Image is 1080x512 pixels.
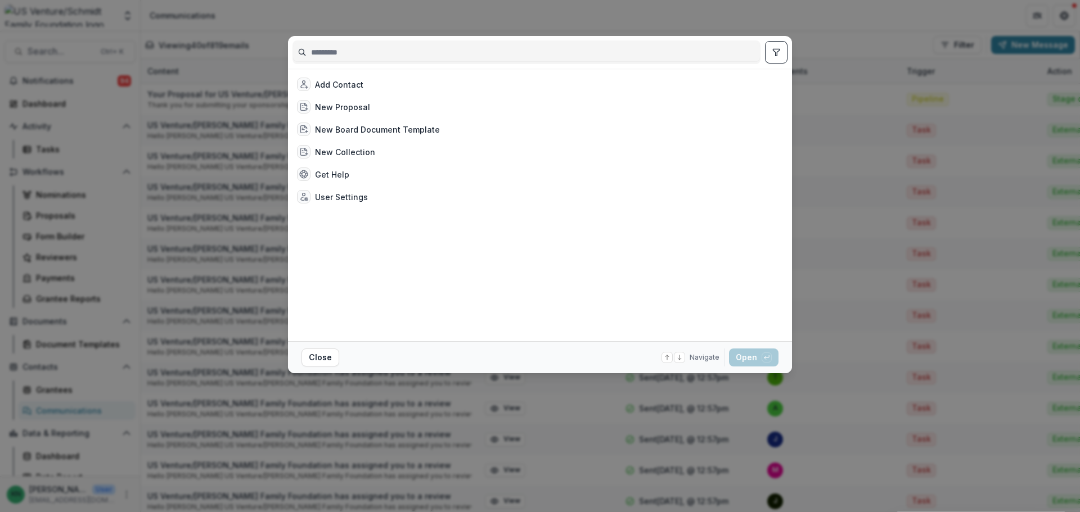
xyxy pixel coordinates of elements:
[729,348,778,366] button: Open
[315,124,440,135] div: New Board Document Template
[315,101,370,113] div: New Proposal
[315,79,363,90] div: Add Contact
[765,41,787,64] button: toggle filters
[315,146,375,158] div: New Collection
[315,169,349,180] div: Get Help
[315,191,368,203] div: User Settings
[301,348,339,366] button: Close
[690,352,719,363] span: Navigate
